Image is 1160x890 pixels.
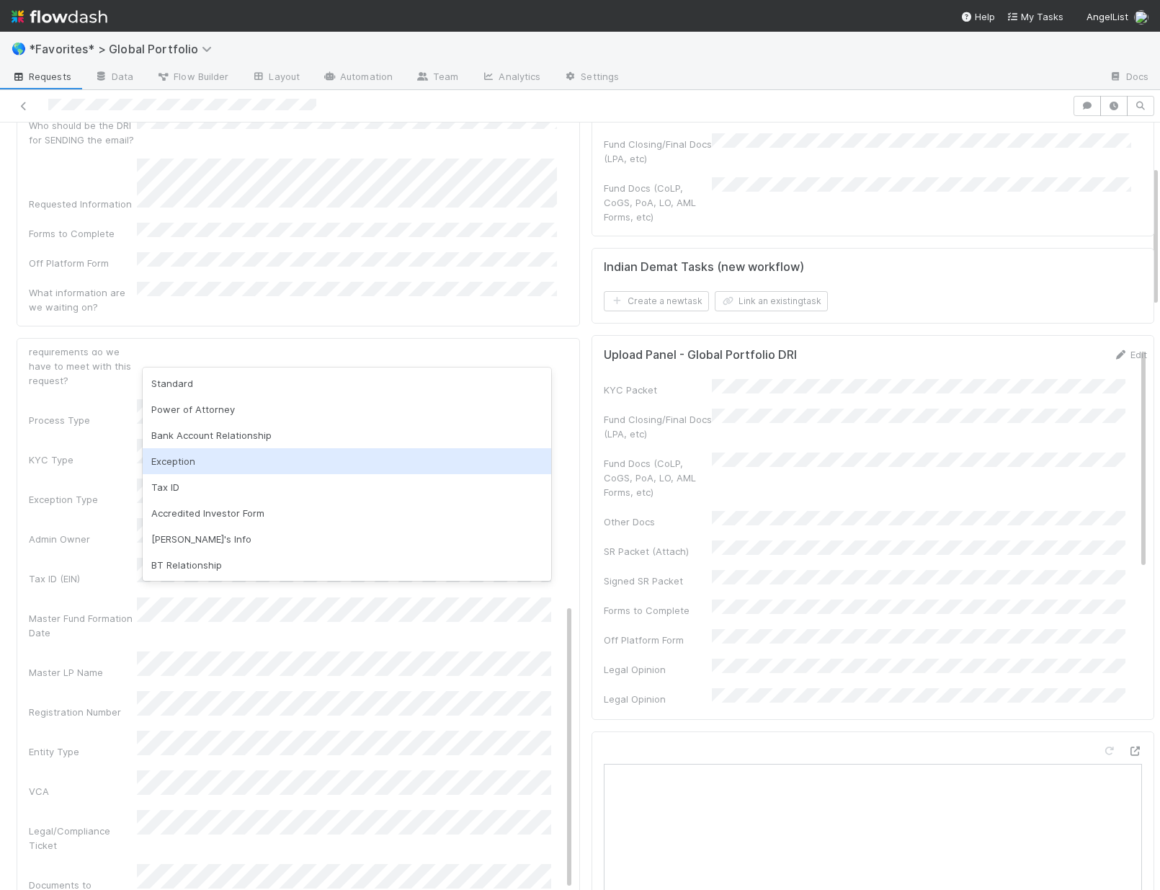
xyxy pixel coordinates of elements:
div: Other Docs [604,515,712,529]
span: *Favorites* > Global Portfolio [29,42,219,56]
a: Team [404,66,470,89]
div: BT Relationship [143,552,551,578]
div: Legal/Compliance Ticket [29,824,137,853]
div: Process Type [29,413,137,427]
span: My Tasks [1007,11,1063,22]
div: Entity Type [29,744,137,759]
div: What information are we waiting on? [29,285,137,314]
div: Fund Closing/Final Docs (LPA, etc) [604,412,712,441]
button: Create a newtask [604,291,709,311]
div: Master Fund Formation Date [29,611,137,640]
div: Bank Account Relationship [143,422,551,448]
div: KYC Type [29,453,137,467]
div: SR Packet (Attach) [604,544,712,559]
a: Settings [552,66,630,89]
div: Tax ID [143,474,551,500]
a: Docs [1097,66,1160,89]
a: Data [83,66,145,89]
div: Standard [143,370,551,396]
a: Flow Builder [145,66,240,89]
span: AngelList [1087,11,1128,22]
div: [PERSON_NAME]'s Info [143,526,551,552]
div: Legal Opinion Approved [604,692,712,721]
span: 🌎 [12,43,26,55]
div: Exception [143,448,551,474]
div: Fund Docs (CoLP, CoGS, PoA, LO, AML Forms, etc) [604,456,712,499]
div: Off Platform Form [604,633,712,647]
div: Forms to Complete [29,226,137,241]
div: Accredited Investor Form [143,500,551,526]
a: Edit [1113,349,1147,360]
div: Who should be the DRI for SENDING the email? [29,118,137,147]
span: Flow Builder [156,69,228,84]
div: Power of Attorney [143,396,551,422]
div: Which country's requirements do we have to meet with this request? [29,330,137,388]
div: VCA [29,784,137,798]
div: Requested Information [29,197,137,211]
a: Analytics [470,66,552,89]
h5: Indian Demat Tasks (new workflow) [604,260,804,275]
img: avatar_5bf5c33b-3139-4939-a495-cbf9fc6ebf7e.png [1134,10,1148,25]
div: Fund Docs (CoLP, CoGS, PoA, LO, AML Forms, etc) [604,181,712,224]
h5: Upload Panel - Global Portfolio DRI [604,348,797,362]
a: Automation [311,66,404,89]
a: My Tasks [1007,9,1063,24]
div: Tax ID (EIN) [29,571,137,586]
div: Legal Opinion [604,662,712,677]
span: Requests [12,69,71,84]
a: Layout [240,66,311,89]
div: Exception Type [29,492,137,507]
button: Link an existingtask [715,291,828,311]
div: Off Platform Form [29,256,137,270]
div: Forms to Complete [604,603,712,618]
div: Registration Number [29,705,137,719]
div: Admin Owner [29,532,137,546]
div: KYC Packet [604,383,712,397]
img: logo-inverted-e16ddd16eac7371096b0.svg [12,4,107,29]
div: Signed SR Packet [604,574,712,588]
div: Fund Closing/Final Docs (LPA, etc) [604,137,712,166]
div: Master LP Name [29,665,137,680]
div: Help [960,9,995,24]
